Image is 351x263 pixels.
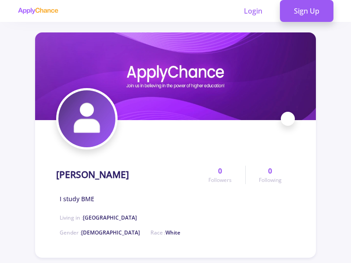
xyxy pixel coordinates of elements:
img: applychance logo text only [18,7,58,14]
span: Gender : [60,229,140,236]
img: FATEMEH RAHIMIavatar [58,90,115,147]
span: [DEMOGRAPHIC_DATA] [81,229,140,236]
a: 0Followers [195,166,245,184]
span: I study BME [60,194,94,203]
h1: [PERSON_NAME] [56,169,129,180]
span: Following [259,176,282,184]
span: Followers [208,176,232,184]
span: White [165,229,180,236]
span: 0 [268,166,272,176]
span: Living in : [60,214,137,221]
span: Race : [150,229,180,236]
a: 0Following [245,166,295,184]
span: 0 [218,166,222,176]
img: FATEMEH RAHIMIcover image [35,32,316,120]
span: [GEOGRAPHIC_DATA] [83,214,137,221]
